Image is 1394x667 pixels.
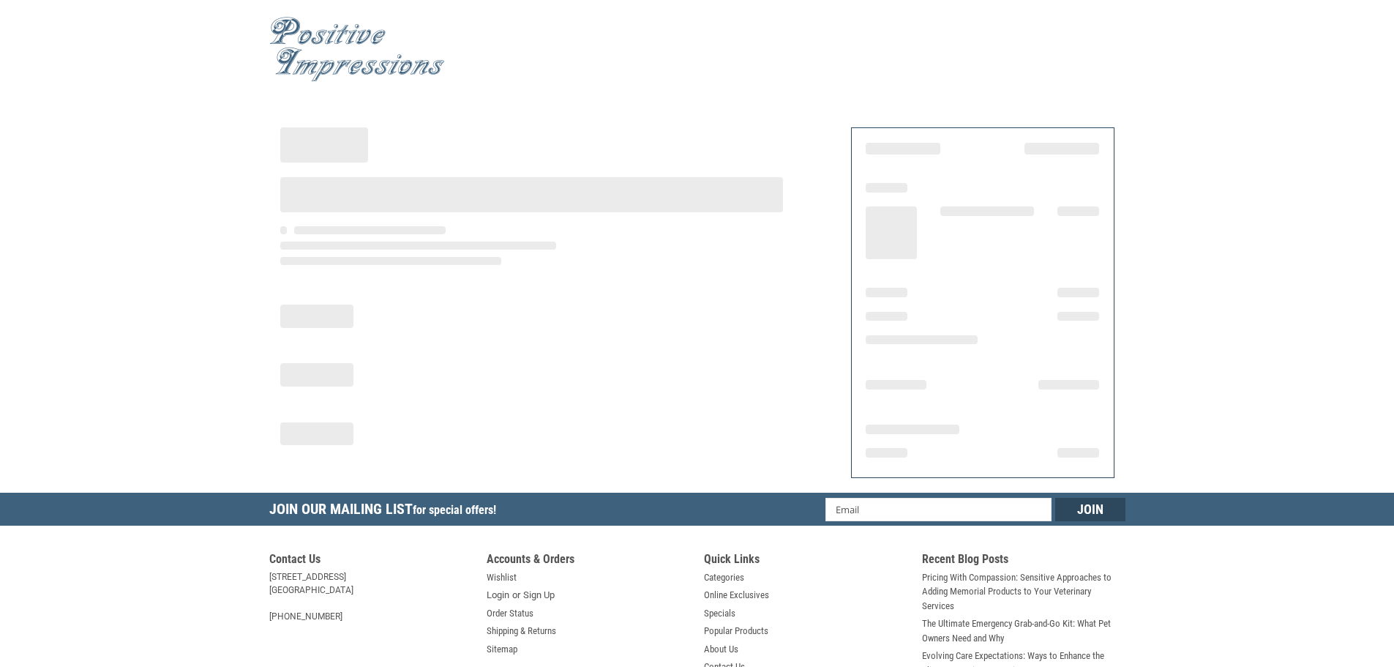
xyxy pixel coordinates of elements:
span: or [503,588,529,603]
a: Specials [704,606,735,621]
a: Login [487,588,509,603]
img: Positive Impressions [269,17,445,82]
h5: Accounts & Orders [487,552,690,570]
a: Popular Products [704,624,768,638]
a: Categories [704,570,744,585]
h5: Quick Links [704,552,907,570]
h5: Contact Us [269,552,473,570]
span: for special offers! [413,503,496,517]
h5: Recent Blog Posts [922,552,1125,570]
a: Pricing With Compassion: Sensitive Approaches to Adding Memorial Products to Your Veterinary Serv... [922,570,1125,614]
input: Join [1055,498,1125,521]
a: About Us [704,642,738,657]
input: Email [825,498,1052,521]
a: Sitemap [487,642,517,657]
address: [STREET_ADDRESS] [GEOGRAPHIC_DATA] [PHONE_NUMBER] [269,570,473,623]
a: Online Exclusives [704,588,769,603]
a: Order Status [487,606,533,621]
a: The Ultimate Emergency Grab-and-Go Kit: What Pet Owners Need and Why [922,616,1125,645]
h5: Join Our Mailing List [269,493,503,530]
a: Wishlist [487,570,517,585]
a: Sign Up [523,588,555,603]
a: Shipping & Returns [487,624,556,638]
